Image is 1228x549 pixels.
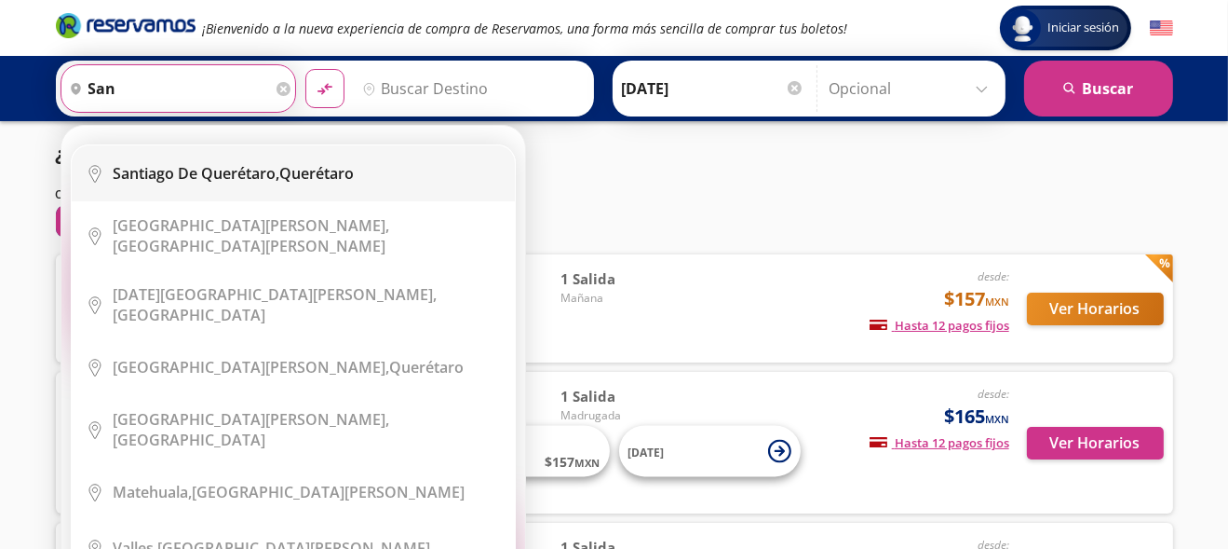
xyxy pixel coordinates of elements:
[114,163,280,184] b: Santiago de Querétaro,
[114,482,193,502] b: Matehuala,
[1027,427,1164,460] button: Ver Horarios
[622,65,804,112] input: Elegir Fecha
[114,284,501,325] div: [GEOGRAPHIC_DATA]
[1150,17,1173,40] button: English
[56,186,121,203] p: Ordenar por
[56,11,196,45] a: Brand Logo
[619,426,801,477] button: [DATE]
[560,386,691,407] span: 1 Salida
[944,403,1009,431] span: $165
[114,409,501,450] div: [GEOGRAPHIC_DATA]
[870,317,1009,334] span: Hasta 12 pagos fijos
[985,412,1009,426] small: MXN
[114,357,465,377] div: Querétaro
[944,285,1009,313] span: $157
[56,140,319,168] p: ¿Con qué línea quieres salir?
[114,163,355,184] div: Querétaro
[114,215,390,236] b: [GEOGRAPHIC_DATA][PERSON_NAME],
[575,457,601,471] small: MXN
[560,268,691,290] span: 1 Salida
[560,290,691,307] span: Mañana
[978,268,1009,284] em: desde:
[203,20,848,37] em: ¡Bienvenido a la nueva experiencia de compra de Reservamos, una forma más sencilla de comprar tus...
[1027,293,1164,325] button: Ver Horarios
[870,434,1009,451] span: Hasta 12 pagos fijos
[1024,61,1173,117] button: Buscar
[56,11,196,39] i: Brand Logo
[355,65,584,112] input: Buscar Destino
[114,215,501,256] div: [GEOGRAPHIC_DATA][PERSON_NAME]
[985,295,1009,309] small: MXN
[114,357,390,377] b: [GEOGRAPHIC_DATA][PERSON_NAME],
[61,65,272,112] input: Buscar Origen
[560,407,691,424] span: Madrugada
[978,386,1009,402] em: desde:
[830,65,996,112] input: Opcional
[114,284,438,305] b: [DATE][GEOGRAPHIC_DATA][PERSON_NAME],
[56,205,142,238] button: 0Filtros
[628,445,665,460] span: [DATE]
[114,482,466,502] div: [GEOGRAPHIC_DATA][PERSON_NAME]
[1041,19,1127,37] span: Iniciar sesión
[546,453,601,473] span: $ 157
[114,409,390,430] b: [GEOGRAPHIC_DATA][PERSON_NAME],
